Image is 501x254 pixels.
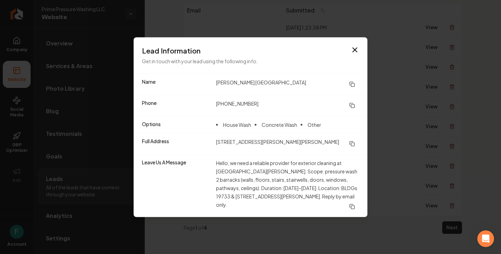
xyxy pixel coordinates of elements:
dt: Full Address [142,137,210,150]
dt: Options [142,120,210,129]
li: House Wash [216,120,251,129]
dd: [PHONE_NUMBER] [216,99,359,112]
dt: Name [142,78,210,90]
li: Other [301,120,321,129]
dd: [PERSON_NAME] [GEOGRAPHIC_DATA] [216,78,359,90]
li: Concrete Wash [255,120,297,129]
dd: [STREET_ADDRESS][PERSON_NAME][PERSON_NAME] [216,137,359,150]
p: Get in touch with your lead using the following info. [142,57,359,65]
dt: Phone [142,99,210,112]
dd: Hello, we need a reliable provider for exterior cleaning at [GEOGRAPHIC_DATA][PERSON_NAME]. Scope... [216,158,359,213]
dt: Leave Us A Message [142,158,210,213]
h3: Lead Information [142,46,359,55]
